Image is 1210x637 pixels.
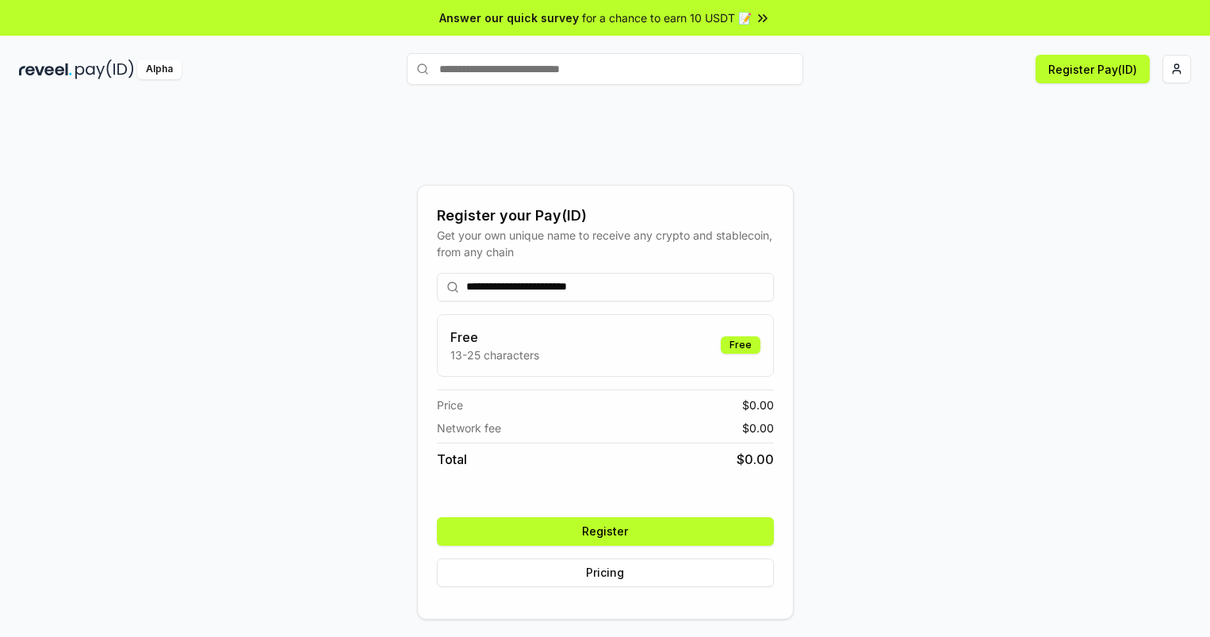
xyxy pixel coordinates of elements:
[19,59,72,79] img: reveel_dark
[437,450,467,469] span: Total
[1036,55,1150,83] button: Register Pay(ID)
[450,347,539,363] p: 13-25 characters
[437,420,501,436] span: Network fee
[742,397,774,413] span: $ 0.00
[437,205,774,227] div: Register your Pay(ID)
[437,227,774,260] div: Get your own unique name to receive any crypto and stablecoin, from any chain
[437,558,774,587] button: Pricing
[439,10,579,26] span: Answer our quick survey
[437,517,774,546] button: Register
[582,10,752,26] span: for a chance to earn 10 USDT 📝
[450,328,539,347] h3: Free
[137,59,182,79] div: Alpha
[75,59,134,79] img: pay_id
[437,397,463,413] span: Price
[742,420,774,436] span: $ 0.00
[721,336,760,354] div: Free
[737,450,774,469] span: $ 0.00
